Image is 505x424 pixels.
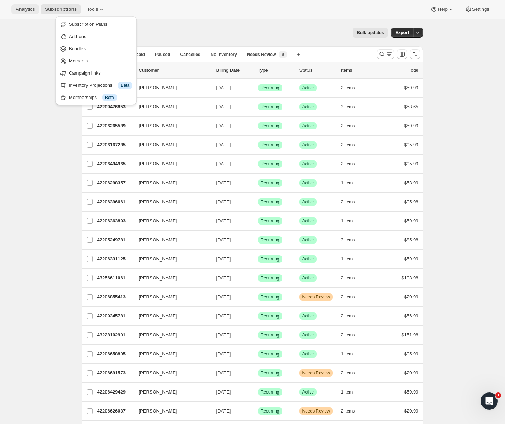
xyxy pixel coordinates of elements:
[134,234,206,246] button: [PERSON_NAME]
[341,104,355,110] span: 3 items
[302,332,314,338] span: Active
[404,237,419,242] span: $85.98
[341,370,355,376] span: 2 items
[377,49,394,59] button: Search and filter results
[97,407,133,415] p: 42206626037
[139,67,211,74] p: Customer
[97,368,419,378] div: 42206691573[PERSON_NAME][DATE]SuccessRecurringWarningNeeds Review2 items$20.99
[481,392,498,410] iframe: Intercom live chat
[357,30,384,36] span: Bulk updates
[139,141,177,149] span: [PERSON_NAME]
[16,6,35,12] span: Analytics
[261,294,279,300] span: Recurring
[302,313,314,319] span: Active
[438,6,447,12] span: Help
[341,311,363,321] button: 2 items
[97,387,419,397] div: 42206429429[PERSON_NAME][DATE]SuccessRecurringSuccessActive1 item$59.99
[87,6,98,12] span: Tools
[57,55,134,66] button: Moments
[139,407,177,415] span: [PERSON_NAME]
[341,254,361,264] button: 1 item
[121,83,129,88] span: Beta
[404,218,419,223] span: $59.99
[69,94,132,101] div: Memberships
[341,351,353,357] span: 1 item
[69,34,86,39] span: Add-ons
[139,274,177,282] span: [PERSON_NAME]
[341,368,363,378] button: 2 items
[302,161,314,167] span: Active
[261,408,279,414] span: Recurring
[216,275,231,281] span: [DATE]
[216,161,231,166] span: [DATE]
[134,82,206,94] button: [PERSON_NAME]
[341,197,363,207] button: 2 items
[97,217,133,225] p: 42206363893
[97,254,419,264] div: 42206331125[PERSON_NAME][DATE]SuccessRecurringSuccessActive1 item$59.99
[261,389,279,395] span: Recurring
[341,313,355,319] span: 2 items
[404,389,419,395] span: $59.99
[216,218,231,223] span: [DATE]
[57,91,134,103] button: Memberships
[97,159,419,169] div: 42206494965[PERSON_NAME][DATE]SuccessRecurringSuccessActive2 items$95.99
[341,140,363,150] button: 2 items
[134,101,206,113] button: [PERSON_NAME]
[97,160,133,168] p: 42206494965
[45,6,77,12] span: Subscriptions
[216,332,231,338] span: [DATE]
[97,293,133,301] p: 42206855413
[97,235,419,245] div: 42205249781[PERSON_NAME][DATE]SuccessRecurringSuccessActive3 items$85.98
[139,103,177,110] span: [PERSON_NAME]
[180,52,201,57] span: Cancelled
[105,95,114,100] span: Beta
[261,370,279,376] span: Recurring
[261,256,279,262] span: Recurring
[341,123,355,129] span: 2 items
[139,312,177,320] span: [PERSON_NAME]
[261,85,279,91] span: Recurring
[404,180,419,185] span: $53.99
[134,329,206,341] button: [PERSON_NAME]
[139,84,177,91] span: [PERSON_NAME]
[261,218,279,224] span: Recurring
[134,310,206,322] button: [PERSON_NAME]
[97,274,133,282] p: 43256611061
[341,406,363,416] button: 2 items
[261,123,279,129] span: Recurring
[261,199,279,205] span: Recurring
[11,4,39,14] button: Analytics
[261,351,279,357] span: Recurring
[97,178,419,188] div: 42206298357[PERSON_NAME][DATE]SuccessRecurringSuccessActive1 item$53.99
[97,67,419,74] div: IDCustomerBilling DateTypeStatusItemsTotal
[341,85,355,91] span: 2 items
[216,85,231,90] span: [DATE]
[82,4,109,14] button: Tools
[139,350,177,358] span: [PERSON_NAME]
[139,369,177,377] span: [PERSON_NAME]
[97,216,419,226] div: 42206363893[PERSON_NAME][DATE]SuccessRecurringSuccessActive1 item$59.99
[410,49,420,59] button: Sort the results
[97,197,419,207] div: 42206396661[PERSON_NAME][DATE]SuccessRecurringSuccessActive2 items$95.98
[341,67,377,74] div: Items
[134,405,206,417] button: [PERSON_NAME]
[216,199,231,204] span: [DATE]
[341,180,353,186] span: 1 item
[495,392,501,398] span: 1
[404,313,419,319] span: $56.99
[57,18,134,30] button: Subscription Plans
[404,123,419,128] span: $59.99
[97,236,133,244] p: 42205249781
[341,237,355,243] span: 3 items
[404,142,419,147] span: $95.99
[261,161,279,167] span: Recurring
[404,351,419,357] span: $95.99
[302,104,314,110] span: Active
[134,253,206,265] button: [PERSON_NAME]
[97,388,133,396] p: 42206429429
[216,256,231,262] span: [DATE]
[134,120,206,132] button: [PERSON_NAME]
[139,179,177,187] span: [PERSON_NAME]
[302,370,330,376] span: Needs Review
[461,4,494,14] button: Settings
